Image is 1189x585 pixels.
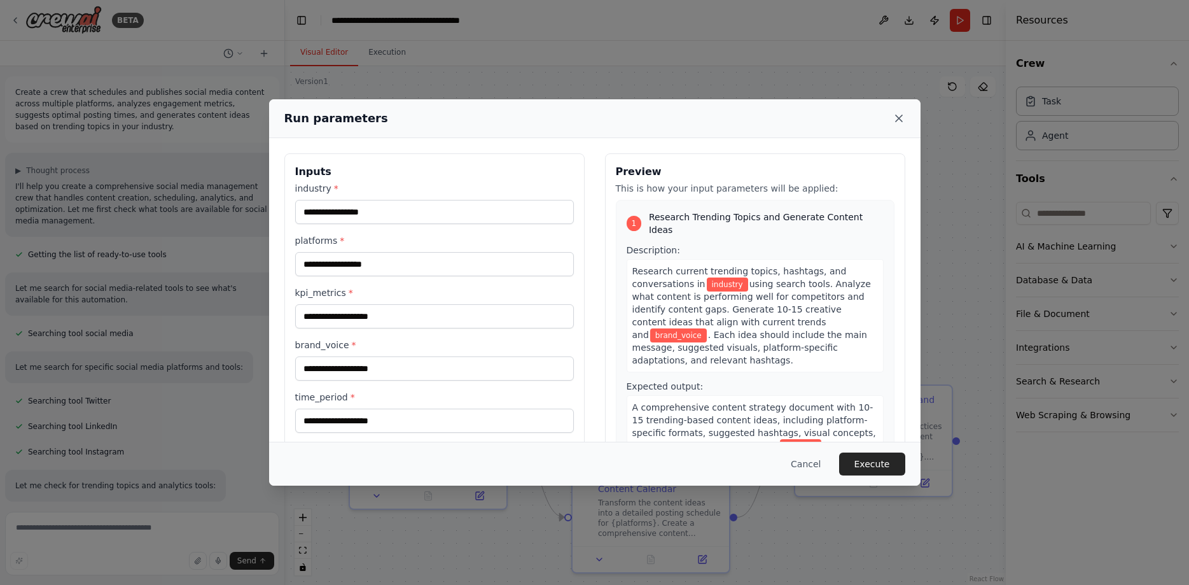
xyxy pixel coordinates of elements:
[780,439,821,453] span: Variable: industry
[284,109,388,127] h2: Run parameters
[295,182,574,195] label: industry
[632,330,867,365] span: . Each idea should include the main message, suggested visuals, platform-specific adaptations, an...
[616,164,894,180] h3: Preview
[650,328,707,342] span: Variable: brand_voice
[632,279,871,340] span: using search tools. Analyze what content is performing well for competitors and identify content ...
[839,453,905,476] button: Execute
[627,216,641,231] div: 1
[295,164,574,180] h3: Inputs
[707,278,748,292] span: Variable: industry
[627,381,704,391] span: Expected output:
[295,339,574,351] label: brand_voice
[632,402,876,451] span: A comprehensive content strategy document with 10-15 trending-based content ideas, including plat...
[649,211,884,236] span: Research Trending Topics and Generate Content Ideas
[295,391,574,404] label: time_period
[616,182,894,195] p: This is how your input parameters will be applied:
[781,453,831,476] button: Cancel
[632,266,847,289] span: Research current trending topics, hashtags, and conversations in
[295,286,574,299] label: kpi_metrics
[627,245,680,255] span: Description:
[295,234,574,247] label: platforms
